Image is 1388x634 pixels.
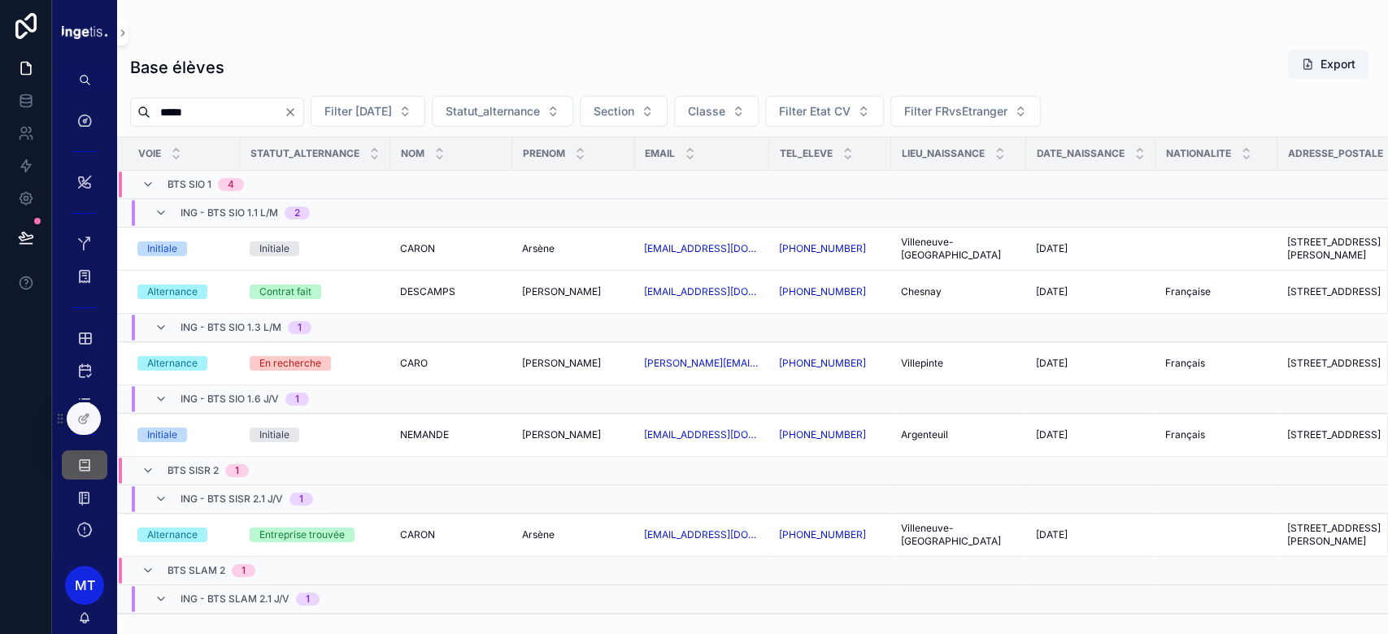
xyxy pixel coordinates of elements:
span: ING - BTS SISR 2.1 J/V [181,493,283,506]
a: Argenteuil [901,428,1016,441]
div: Alternance [147,528,198,542]
a: [EMAIL_ADDRESS][DOMAIN_NAME] [644,528,759,541]
div: 1 [241,564,246,577]
div: Initiale [259,428,289,442]
a: [PHONE_NUMBER] [779,285,881,298]
span: CARON [400,242,435,255]
button: Select Button [432,96,573,127]
a: Villeneuve-[GEOGRAPHIC_DATA] [901,522,1016,548]
div: 4 [228,178,234,191]
div: scrollable content [52,94,117,556]
a: [EMAIL_ADDRESS][DOMAIN_NAME] [644,285,759,298]
span: Lieu_naissance [902,147,985,160]
a: [EMAIL_ADDRESS][DOMAIN_NAME] [644,242,759,255]
a: Français [1165,428,1268,441]
a: [PHONE_NUMBER] [779,285,866,298]
div: Alternance [147,284,198,299]
span: [STREET_ADDRESS] [1287,285,1381,298]
button: Select Button [890,96,1041,127]
button: Select Button [311,96,425,127]
span: Classe [688,103,725,119]
a: NEMANDE [400,428,503,441]
div: 1 [299,493,303,506]
a: [PERSON_NAME][EMAIL_ADDRESS][DOMAIN_NAME] [644,357,759,370]
a: DESCAMPS [400,285,503,298]
span: MT [75,575,95,595]
span: CARON [400,528,435,541]
span: Section [594,103,634,119]
span: [DATE] [1036,285,1068,298]
span: Français [1165,428,1205,441]
span: Tel_eleve [780,147,833,160]
a: [DATE] [1036,357,1146,370]
span: NOM [401,147,424,160]
span: CARO [400,357,428,370]
a: [PERSON_NAME] [522,357,624,370]
a: [PHONE_NUMBER] [779,242,866,255]
span: Villepinte [901,357,943,370]
span: Français [1165,357,1205,370]
a: [DATE] [1036,428,1146,441]
a: [PERSON_NAME] [522,285,624,298]
span: BTS SISR 2 [168,464,219,477]
div: En recherche [259,356,321,371]
a: Initiale [137,241,230,256]
a: [PHONE_NUMBER] [779,357,866,370]
h1: Base élèves [130,56,224,79]
a: Villeneuve-[GEOGRAPHIC_DATA] [901,236,1016,262]
a: [PHONE_NUMBER] [779,428,866,441]
a: Contrat fait [250,284,381,299]
button: Select Button [674,96,759,127]
span: [STREET_ADDRESS] [1287,357,1381,370]
a: Entreprise trouvée [250,528,381,542]
span: [PERSON_NAME] [522,285,601,298]
a: CARO [400,357,503,370]
span: Date_naissance [1037,147,1125,160]
span: [DATE] [1036,242,1068,255]
a: [DATE] [1036,528,1146,541]
a: Français [1165,357,1268,370]
span: Filter [DATE] [324,103,392,119]
a: Initiale [250,241,381,256]
span: [DATE] [1036,428,1068,441]
span: Nationalite [1166,147,1231,160]
img: App logo [62,26,107,38]
button: Select Button [580,96,668,127]
span: ING - BTS SIO 1.6 J/V [181,393,279,406]
span: BTS SIO 1 [168,178,211,191]
a: [EMAIL_ADDRESS][DOMAIN_NAME] [644,428,759,441]
span: Française [1165,285,1211,298]
span: BTS SLAM 2 [168,564,225,577]
a: Initiale [137,428,230,442]
span: ING - BTS SIO 1.3 L/M [181,321,281,334]
a: Chesnay [901,285,1016,298]
a: [PHONE_NUMBER] [779,528,866,541]
span: [PERSON_NAME] [522,428,601,441]
a: [PHONE_NUMBER] [779,242,881,255]
span: NEMANDE [400,428,449,441]
span: [DATE] [1036,528,1068,541]
span: Argenteuil [901,428,948,441]
a: Alternance [137,356,230,371]
div: Initiale [147,241,177,256]
a: [DATE] [1036,242,1146,255]
button: Export [1288,50,1368,79]
span: Adresse_postale [1288,147,1383,160]
button: Select Button [765,96,884,127]
span: Filter FRvsEtranger [904,103,1007,119]
span: [STREET_ADDRESS] [1287,428,1381,441]
span: DESCAMPS [400,285,455,298]
a: Arsène [522,242,624,255]
div: Alternance [147,356,198,371]
div: 1 [295,393,299,406]
span: Voie [138,147,161,160]
a: [PERSON_NAME] [522,428,624,441]
button: Clear [284,106,303,119]
span: Email [645,147,675,160]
